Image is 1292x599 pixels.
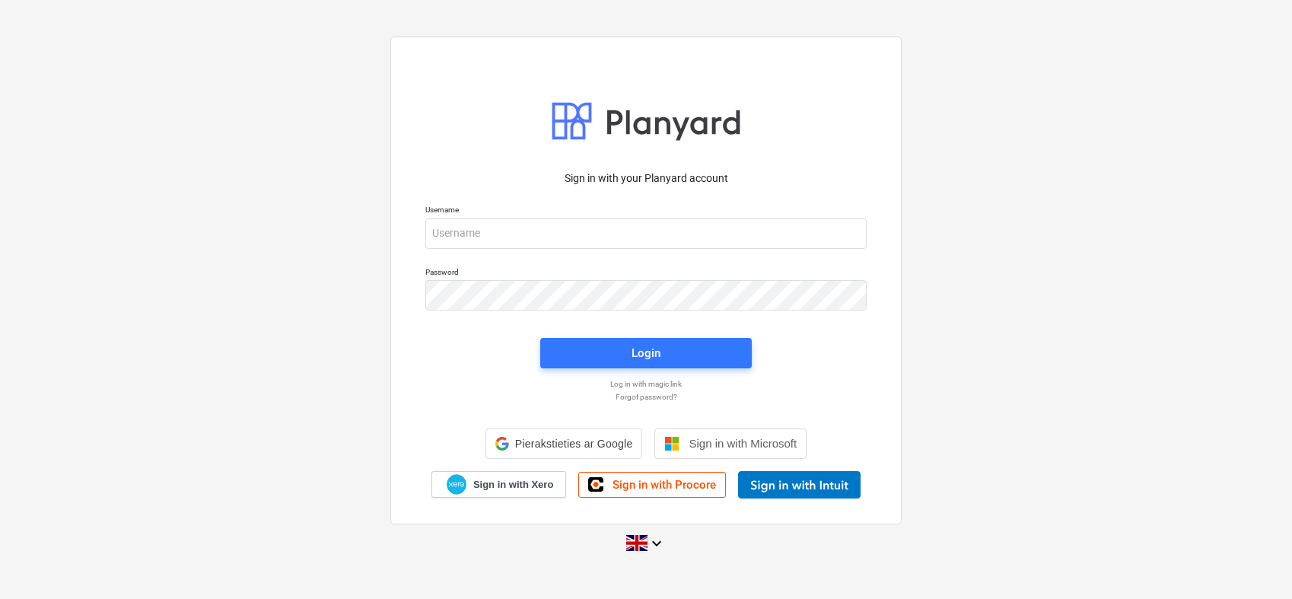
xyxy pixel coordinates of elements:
img: Microsoft logo [664,436,679,451]
span: Sign in with Xero [473,478,553,492]
span: Pierakstieties ar Google [515,438,633,450]
a: Sign in with Procore [578,472,726,498]
input: Username [425,218,867,249]
span: Sign in with Procore [613,478,716,492]
span: Sign in with Microsoft [689,437,797,450]
a: Log in with magic link [418,379,874,389]
div: Pierakstieties ar Google [485,429,643,459]
i: keyboard_arrow_down [648,534,666,553]
p: Password [425,267,867,280]
p: Sign in with your Planyard account [425,170,867,186]
a: Forgot password? [418,392,874,402]
a: Sign in with Xero [431,471,567,498]
button: Login [540,338,752,368]
img: Xero logo [447,474,466,495]
div: Login [632,343,660,363]
p: Username [425,205,867,218]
